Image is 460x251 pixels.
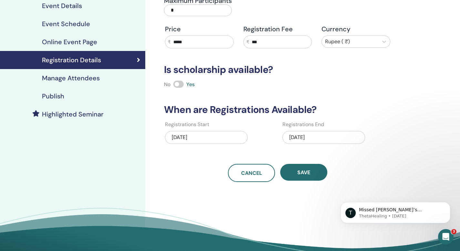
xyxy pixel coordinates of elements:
h4: Registration Details [42,56,101,64]
h4: Currency [322,25,390,33]
div: [DATE] [165,131,248,144]
label: Registrations End [282,121,324,128]
label: Registrations Start [165,121,209,128]
h3: When are Registrations Available? [160,104,395,115]
div: [DATE] [282,131,365,144]
a: Cancel [228,164,275,182]
span: Cancel [241,170,262,176]
h4: Manage Attendees [42,74,100,82]
h4: Event Schedule [42,20,90,28]
span: ₹ [168,39,171,45]
span: 3 [451,229,456,234]
span: No [164,81,171,88]
h4: Highlighted Seminar [42,110,104,118]
h4: Registration Fee [243,25,312,33]
iframe: Intercom live chat [438,229,454,245]
input: Maximum Participants [164,5,232,16]
button: Save [280,164,327,181]
span: Save [297,169,310,176]
span: Yes [186,81,195,88]
h4: Price [165,25,234,33]
h4: Online Event Page [42,38,97,46]
iframe: Intercom notifications message [331,188,460,234]
h3: Is scholarship available? [160,64,395,75]
h4: Publish [42,92,64,100]
span: ₹ [246,39,249,45]
h4: Event Details [42,2,82,10]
